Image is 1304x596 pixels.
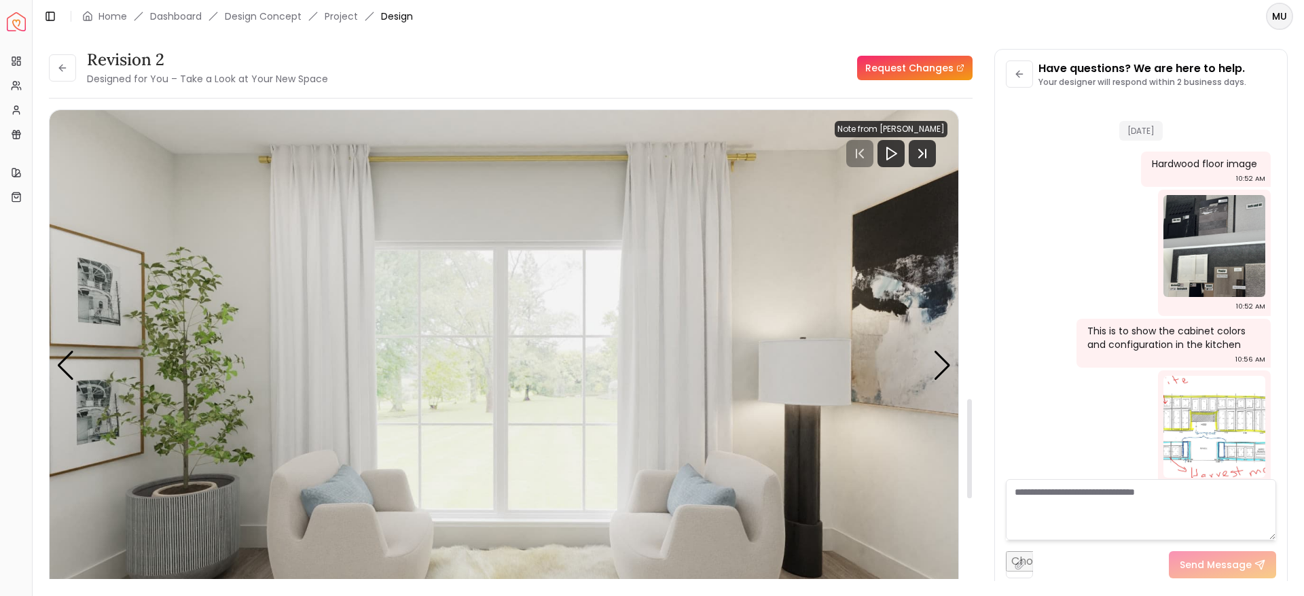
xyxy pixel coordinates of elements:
a: Spacejoy [7,12,26,31]
p: Your designer will respond within 2 business days. [1038,77,1246,88]
div: Hardwood floor image [1152,157,1257,171]
a: Home [98,10,127,23]
div: 10:52 AM [1236,172,1265,186]
div: 10:52 AM [1236,300,1265,313]
button: MU [1266,3,1293,30]
span: [DATE] [1119,121,1163,141]
div: Next slide [933,351,952,381]
div: Note from [PERSON_NAME] [835,121,947,137]
span: MU [1267,4,1292,29]
h3: Revision 2 [87,49,328,71]
a: Project [325,10,358,23]
span: Design [381,10,413,23]
div: Previous slide [56,351,75,381]
li: Design Concept [225,10,302,23]
img: Chat Image [1163,195,1265,297]
nav: breadcrumb [82,10,413,23]
a: Dashboard [150,10,202,23]
img: Spacejoy Logo [7,12,26,31]
svg: Next Track [909,140,936,167]
p: Have questions? We are here to help. [1038,60,1246,77]
img: Chat Image [1163,376,1265,478]
a: Request Changes [857,56,973,80]
svg: Play [883,145,899,162]
div: 10:56 AM [1235,353,1265,366]
div: This is to show the cabinet colors and configuration in the kitchen [1087,324,1258,351]
small: Designed for You – Take a Look at Your New Space [87,72,328,86]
